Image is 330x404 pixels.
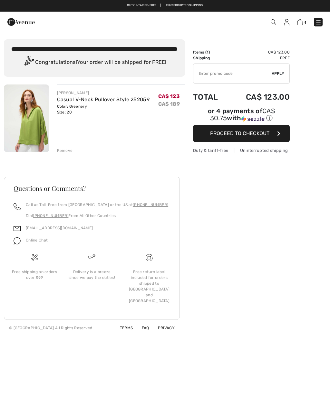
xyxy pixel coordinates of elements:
[11,269,58,281] div: Free shipping on orders over $99
[193,55,228,61] td: Shipping
[26,226,93,230] a: [EMAIL_ADDRESS][DOMAIN_NAME]
[193,49,228,55] td: Items ( )
[228,49,290,55] td: CA$ 123.00
[297,18,306,26] a: 1
[57,148,73,153] div: Remove
[26,202,168,208] p: Call us Toll-Free from [GEOGRAPHIC_DATA] or the US at
[193,108,290,125] div: or 4 payments ofCA$ 30.75withSezzle Click to learn more about Sezzle
[241,116,265,122] img: Sezzle
[22,56,35,69] img: Congratulation2.svg
[33,213,68,218] a: [PHONE_NUMBER]
[7,15,35,28] img: 1ère Avenue
[193,64,272,83] input: Promo code
[26,238,48,242] span: Online Chat
[57,103,150,115] div: Color: Greenery Size: 20
[150,326,175,330] a: Privacy
[297,19,303,25] img: Shopping Bag
[207,50,209,54] span: 1
[12,56,177,69] div: Congratulations! Your order will be shipped for FREE!
[210,107,275,122] span: CA$ 30.75
[31,254,38,261] img: Free shipping on orders over $99
[271,19,276,25] img: Search
[68,269,115,281] div: Delivery is a breeze since we pay the duties!
[133,202,168,207] a: [PHONE_NUMBER]
[193,86,228,108] td: Total
[284,19,289,25] img: My Info
[7,18,35,25] a: 1ère Avenue
[210,130,269,136] span: Proceed to Checkout
[57,96,150,103] a: Casual V-Neck Pullover Style 252059
[9,325,92,331] div: © [GEOGRAPHIC_DATA] All Rights Reserved
[88,254,95,261] img: Delivery is a breeze since we pay the duties!
[228,55,290,61] td: Free
[112,326,133,330] a: Terms
[193,108,290,123] div: or 4 payments of with
[272,71,285,76] span: Apply
[193,125,290,142] button: Proceed to Checkout
[146,254,153,261] img: Free shipping on orders over $99
[14,237,21,244] img: chat
[158,101,180,107] s: CA$ 189
[14,203,21,210] img: call
[304,20,306,25] span: 1
[26,213,168,219] p: Dial From All Other Countries
[126,269,173,304] div: Free return label included for orders shipped to [GEOGRAPHIC_DATA] and [GEOGRAPHIC_DATA]
[134,326,149,330] a: FAQ
[57,90,150,96] div: [PERSON_NAME]
[158,93,180,99] span: CA$ 123
[14,225,21,232] img: email
[315,19,322,25] img: Menu
[228,86,290,108] td: CA$ 123.00
[4,84,49,152] img: Casual V-Neck Pullover Style 252059
[14,185,170,192] h3: Questions or Comments?
[193,147,290,153] div: Duty & tariff-free | Uninterrupted shipping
